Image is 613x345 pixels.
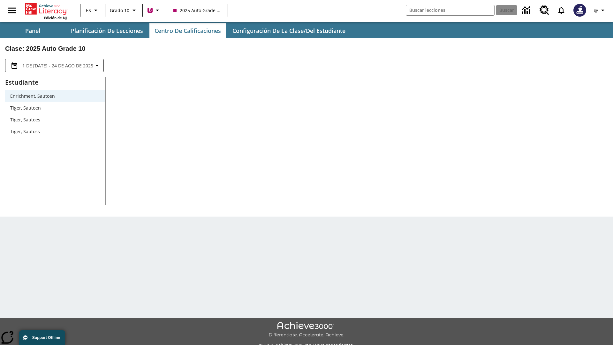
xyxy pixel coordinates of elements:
[518,2,536,19] a: Centro de información
[22,62,93,69] span: 1 de [DATE] - 24 de ago de 2025
[536,2,553,19] a: Centro de recursos, Se abrirá en una pestaña nueva.
[44,15,67,20] span: Edición de NJ
[553,2,570,19] a: Notificaciones
[107,4,140,16] button: Grado: Grado 10, Elige un grado
[590,4,610,16] button: Perfil/Configuración
[5,90,105,102] div: Enrichment, Sautoen
[32,335,60,340] span: Support Offline
[25,2,67,20] div: Portada
[1,23,64,38] button: Panel
[93,62,101,69] svg: Collapse Date Range Filter
[10,128,100,135] span: Tiger, Sautoss
[145,4,164,16] button: Boost El color de la clase es rojo violeta. Cambiar el color de la clase.
[10,116,100,123] span: Tiger, Sautoes
[110,7,129,14] span: Grado 10
[25,3,67,15] a: Portada
[406,5,494,15] input: Buscar campo
[86,7,91,14] span: ES
[3,1,21,20] button: Abrir el menú lateral
[594,7,598,14] span: @
[227,23,351,38] button: Configuración de la clase/del estudiante
[10,93,100,99] span: Enrichment, Sautoen
[5,43,608,54] h2: Clase : 2025 Auto Grade 10
[173,7,221,14] span: 2025 Auto Grade 10
[82,4,103,16] button: Lenguaje: ES, Selecciona un idioma
[149,23,226,38] button: Centro de calificaciones
[19,330,65,345] button: Support Offline
[5,77,105,88] p: Estudiante
[269,322,344,338] img: Achieve3000 Differentiate Accelerate Achieve
[10,104,100,111] span: Tiger, Sautoen
[66,23,148,38] button: Planificación de lecciones
[5,102,105,114] div: Tiger, Sautoen
[5,114,105,126] div: Tiger, Sautoes
[5,126,105,137] div: Tiger, Sautoss
[573,4,586,17] img: Avatar
[8,62,101,69] button: Seleccione el intervalo de fechas opción del menú
[570,2,590,19] button: Escoja un nuevo avatar
[149,6,152,14] span: B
